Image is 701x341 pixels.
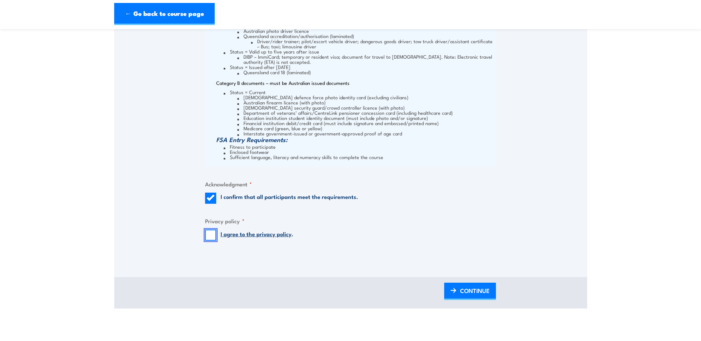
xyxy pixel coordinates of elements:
li: Australian firearm licence (with photo) [237,100,494,105]
p: Category B documents – must be Australian issued documents [216,80,494,86]
span: CONTINUE [460,281,490,300]
a: ← Go back to course page [114,3,215,25]
li: Status = Valid up to five years after issue [224,49,494,64]
li: Status = Current [224,89,494,136]
li: Financial institution debit/credit card (must include signature and embossed/printed name) [237,120,494,125]
li: Queensland accreditation/authorisation (laminated) [237,33,494,49]
li: Australian photo driver licence [237,28,494,33]
legend: Acknowledgment [205,180,252,188]
legend: Privacy policy [205,217,245,225]
li: Fitness to participate [224,144,494,149]
li: [DEMOGRAPHIC_DATA] security guard/crowd controller licence (with photo) [237,105,494,110]
label: I confirm that all participants meet the requirements. [221,193,358,204]
h3: FSA Entry Requirements: [216,136,494,143]
li: Status = Issued after [DATE] [224,64,494,75]
li: DIBP – ImmiCard; temporary or resident visa; document for travel to [DEMOGRAPHIC_DATA]. Note: Ele... [237,54,494,64]
label: . [221,230,293,241]
li: Sufficient language, literacy and numeracy skills to complete the course [224,154,494,159]
a: CONTINUE [444,283,496,300]
li: Department of veterans’ affairs/CentreLink pensioner concession card (including healthcare card) [237,110,494,115]
li: Queensland card 18 (laminated) [237,69,494,75]
li: Interstate government-issued or government-approved proof of age card [237,131,494,136]
li: Medicare card (green, blue or yellow) [237,125,494,131]
li: Enclosed footwear [224,149,494,154]
a: I agree to the privacy policy [221,230,292,238]
li: Driver/rider trainer; pilot/escort vehicle driver; dangerous goods driver; tow truck driver/assis... [251,38,494,49]
li: Education institution student identity document (must include photo and/or signature) [237,115,494,120]
li: Status = Current or expired less than two years [224,13,494,49]
li: [DEMOGRAPHIC_DATA] defence force photo identity card (excluding civilians) [237,94,494,100]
